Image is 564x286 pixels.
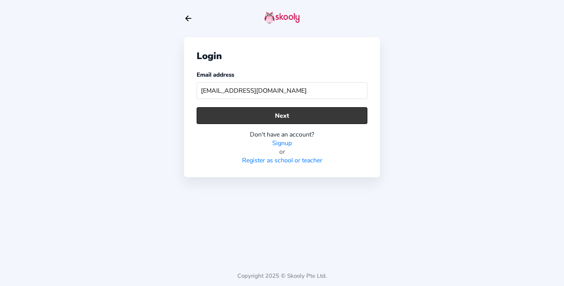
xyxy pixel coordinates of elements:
a: Signup [272,139,292,147]
div: or [197,147,367,156]
button: arrow back outline [184,14,193,23]
div: Don't have an account? [197,130,367,139]
label: Email address [197,71,234,79]
a: Register as school or teacher [242,156,322,165]
div: Login [197,50,367,62]
img: skooly-logo.png [264,11,300,24]
button: Next [197,107,367,124]
input: Your email address [197,82,367,99]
